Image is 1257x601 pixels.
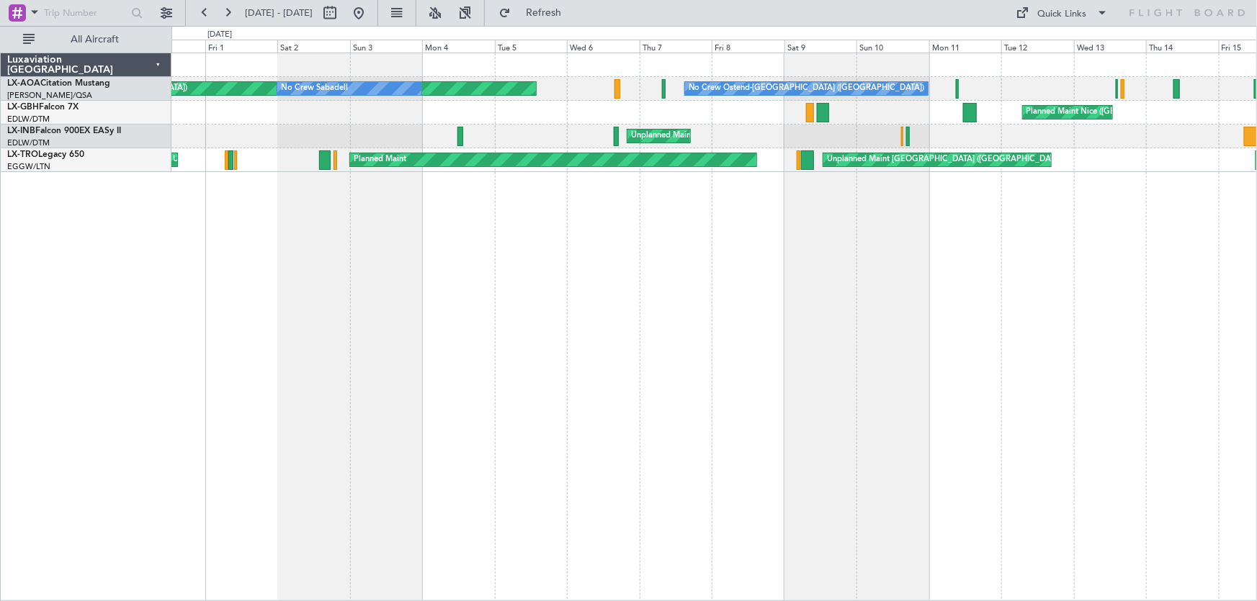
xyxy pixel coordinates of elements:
button: All Aircraft [16,28,156,51]
input: Trip Number [44,2,127,24]
a: LX-AOACitation Mustang [7,79,110,88]
div: Sun 10 [856,40,929,53]
div: Fri 1 [205,40,278,53]
a: EDLW/DTM [7,114,50,125]
a: LX-GBHFalcon 7X [7,103,79,112]
div: Quick Links [1038,7,1087,22]
div: Wed 13 [1074,40,1147,53]
a: EGGW/LTN [7,161,50,172]
span: LX-AOA [7,79,40,88]
div: No Crew Sabadell [281,78,348,99]
div: Unplanned Maint [GEOGRAPHIC_DATA] ([GEOGRAPHIC_DATA]) [173,149,410,171]
a: LX-INBFalcon 900EX EASy II [7,127,121,135]
div: Thu 14 [1146,40,1219,53]
button: Refresh [492,1,578,24]
div: [DATE] [207,29,232,41]
div: Planned Maint [354,149,406,171]
span: LX-TRO [7,150,38,159]
div: Wed 6 [567,40,640,53]
div: Tue 5 [495,40,568,53]
div: Unplanned Maint [GEOGRAPHIC_DATA] ([GEOGRAPHIC_DATA]) [827,149,1064,171]
span: Refresh [514,8,574,18]
div: Planned Maint Nice ([GEOGRAPHIC_DATA]) [1026,101,1187,123]
div: Fri 8 [712,40,784,53]
span: [DATE] - [DATE] [245,6,313,19]
span: LX-INB [7,127,35,135]
div: Sat 9 [784,40,857,53]
div: Mon 4 [422,40,495,53]
span: LX-GBH [7,103,39,112]
div: Thu 7 [640,40,712,53]
span: All Aircraft [37,35,152,45]
div: No Crew Ostend-[GEOGRAPHIC_DATA] ([GEOGRAPHIC_DATA]) [689,78,925,99]
button: Quick Links [1009,1,1116,24]
a: LX-TROLegacy 650 [7,150,84,159]
a: [PERSON_NAME]/QSA [7,90,92,101]
div: Mon 11 [929,40,1002,53]
div: Unplanned Maint Nice ([GEOGRAPHIC_DATA]) [631,125,802,147]
div: Sat 2 [277,40,350,53]
div: Sun 3 [350,40,423,53]
a: EDLW/DTM [7,137,50,148]
div: Tue 12 [1001,40,1074,53]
